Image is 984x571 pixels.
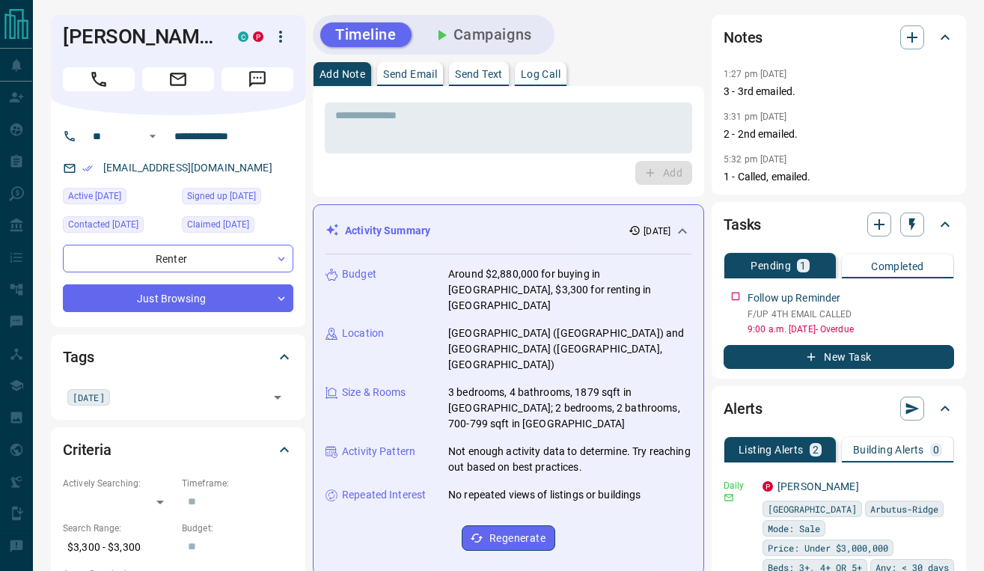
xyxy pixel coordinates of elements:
[63,535,174,560] p: $3,300 - $3,300
[342,326,384,341] p: Location
[448,385,691,432] p: 3 bedrooms, 4 bathrooms, 1879 sqft in [GEOGRAPHIC_DATA]; 2 bedrooms, 2 bathrooms, 700-799 sqft in...
[221,67,293,91] span: Message
[448,326,691,373] p: [GEOGRAPHIC_DATA] ([GEOGRAPHIC_DATA]) and [GEOGRAPHIC_DATA] ([GEOGRAPHIC_DATA], [GEOGRAPHIC_DATA])
[63,345,94,369] h2: Tags
[253,31,263,42] div: property.ca
[182,188,293,209] div: Sun Sep 29 2024
[345,223,430,239] p: Activity Summary
[724,69,787,79] p: 1:27 pm [DATE]
[644,225,670,238] p: [DATE]
[751,260,791,271] p: Pending
[342,266,376,282] p: Budget
[748,290,840,306] p: Follow up Reminder
[724,25,763,49] h2: Notes
[63,339,293,375] div: Tags
[73,390,105,405] span: [DATE]
[68,189,121,204] span: Active [DATE]
[182,522,293,535] p: Budget:
[462,525,555,551] button: Regenerate
[63,188,174,209] div: Thu Sep 11 2025
[521,69,560,79] p: Log Call
[448,266,691,314] p: Around $2,880,000 for buying in [GEOGRAPHIC_DATA], $3,300 for renting in [GEOGRAPHIC_DATA]
[853,445,924,455] p: Building Alerts
[182,216,293,237] div: Sun Sep 07 2025
[63,522,174,535] p: Search Range:
[63,438,111,462] h2: Criteria
[182,477,293,490] p: Timeframe:
[63,284,293,312] div: Just Browsing
[724,391,954,427] div: Alerts
[238,31,248,42] div: condos.ca
[342,444,415,459] p: Activity Pattern
[724,345,954,369] button: New Task
[768,501,857,516] span: [GEOGRAPHIC_DATA]
[724,84,954,100] p: 3 - 3rd emailed.
[724,207,954,242] div: Tasks
[103,162,272,174] a: [EMAIL_ADDRESS][DOMAIN_NAME]
[724,397,763,421] h2: Alerts
[724,112,787,122] p: 3:31 pm [DATE]
[68,217,138,232] span: Contacted [DATE]
[82,163,93,174] svg: Email Verified
[63,432,293,468] div: Criteria
[739,445,804,455] p: Listing Alerts
[870,501,938,516] span: Arbutus-Ridge
[383,69,437,79] p: Send Email
[187,189,256,204] span: Signed up [DATE]
[144,127,162,145] button: Open
[871,261,924,272] p: Completed
[813,445,819,455] p: 2
[768,540,888,555] span: Price: Under $3,000,000
[933,445,939,455] p: 0
[724,154,787,165] p: 5:32 pm [DATE]
[320,22,412,47] button: Timeline
[342,385,406,400] p: Size & Rooms
[142,67,214,91] span: Email
[777,480,859,492] a: [PERSON_NAME]
[455,69,503,79] p: Send Text
[63,25,216,49] h1: [PERSON_NAME]
[724,126,954,142] p: 2 - 2nd emailed.
[418,22,547,47] button: Campaigns
[724,479,754,492] p: Daily
[800,260,806,271] p: 1
[63,67,135,91] span: Call
[342,487,426,503] p: Repeated Interest
[448,444,691,475] p: Not enough activity data to determine. Try reaching out based on best practices.
[187,217,249,232] span: Claimed [DATE]
[448,487,641,503] p: No repeated views of listings or buildings
[724,492,734,503] svg: Email
[724,169,954,185] p: 1 - Called, emailed.
[724,213,761,236] h2: Tasks
[326,217,691,245] div: Activity Summary[DATE]
[267,387,288,408] button: Open
[763,481,773,492] div: property.ca
[724,19,954,55] div: Notes
[63,477,174,490] p: Actively Searching:
[748,323,954,336] p: 9:00 a.m. [DATE] - Overdue
[320,69,365,79] p: Add Note
[768,521,820,536] span: Mode: Sale
[748,308,954,321] p: F/UP 4TH EMAIL CALLED
[63,216,174,237] div: Sun Sep 07 2025
[63,245,293,272] div: Renter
